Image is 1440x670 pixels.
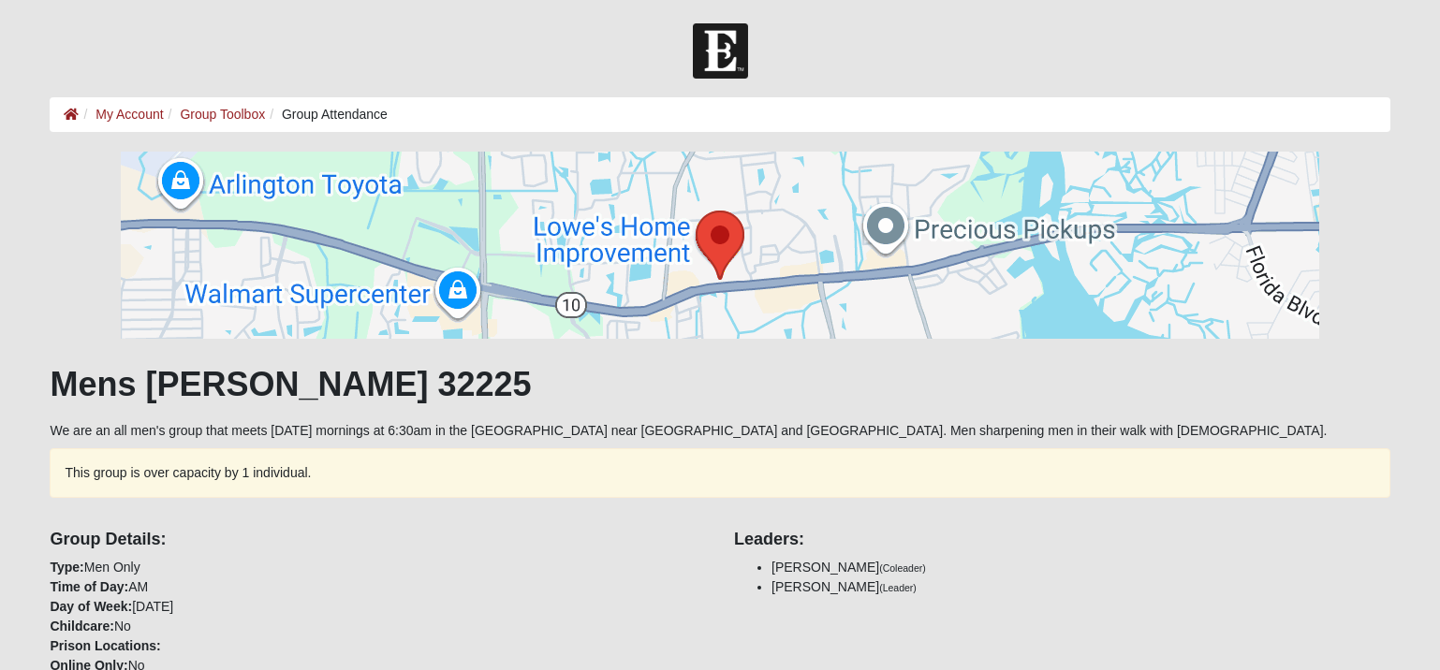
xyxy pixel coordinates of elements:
a: My Account [96,107,163,122]
h4: Group Details: [50,530,706,550]
strong: Day of Week: [50,599,132,614]
li: [PERSON_NAME] [771,577,1390,597]
strong: Childcare: [50,619,113,634]
h1: Mens [PERSON_NAME] 32225 [50,364,1389,404]
li: [PERSON_NAME] [771,558,1390,577]
div: This group is over capacity by 1 individual. [50,448,1389,498]
h4: Leaders: [734,530,1390,550]
small: (Leader) [879,582,917,593]
strong: Type: [50,560,83,575]
small: (Coleader) [879,562,926,574]
li: Group Attendance [265,105,388,124]
img: Church of Eleven22 Logo [693,23,748,79]
a: Group Toolbox [180,107,265,122]
strong: Time of Day: [50,579,128,594]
